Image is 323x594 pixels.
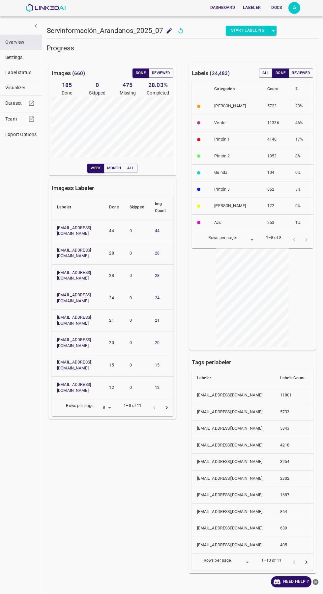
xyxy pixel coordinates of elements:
[275,420,313,437] th: 5343
[82,90,112,96] p: Skipped
[266,235,281,241] p: 1–8 of 8
[240,2,263,13] button: Labeler
[290,115,313,131] th: 46%
[143,90,173,96] p: Completed
[97,403,113,412] div: 8
[192,420,275,437] th: [EMAIL_ADDRESS][DOMAIN_NAME]
[149,68,173,78] button: Reviewed
[87,164,104,173] button: Week
[192,358,231,367] h6: Tags per labeler
[290,165,313,181] th: 0%
[226,26,270,36] button: Start Labeling
[300,556,312,568] button: Go to next page
[209,165,262,181] th: Guinda
[275,503,313,520] th: 864
[275,470,313,487] th: 2302
[132,68,149,78] button: Done
[155,385,160,390] a: 12
[192,487,275,504] th: [EMAIL_ADDRESS][DOMAIN_NAME]
[290,214,313,231] th: 1%
[288,2,300,14] button: Open settings
[290,80,313,98] th: %
[155,296,160,300] a: 24
[275,487,313,504] th: 1687
[5,100,26,107] span: Dataset
[155,318,160,323] a: 21
[204,558,232,564] p: Rows per page:
[124,164,137,173] button: All
[52,90,82,96] p: Done
[163,25,175,37] button: add to shopping cart
[240,235,255,244] div: ​
[57,315,91,326] a: [EMAIL_ADDRESS][DOMAIN_NAME]
[208,2,238,13] button: Dashboard
[209,80,262,98] th: Categories
[235,558,251,567] div: ​
[262,115,290,131] th: 11336
[109,340,114,345] a: 20
[52,195,104,220] th: Labeler
[52,68,85,78] h6: Images ( )
[130,296,132,300] a: 0
[109,229,114,233] a: 44
[5,69,37,76] span: Label status
[109,363,114,367] a: 15
[124,195,150,220] th: Skipped
[74,70,83,76] span: 660
[206,1,239,14] a: Dashboard
[155,340,160,345] a: 20
[275,454,313,471] th: 3254
[130,385,132,390] a: 0
[46,43,318,53] h5: Progress
[290,198,313,215] th: 0%
[57,337,91,348] a: [EMAIL_ADDRESS][DOMAIN_NAME]
[271,576,311,587] a: Need Help ?
[275,387,313,404] th: 11801
[124,403,141,409] p: 1–8 of 11
[192,369,275,387] th: Labeler
[192,503,275,520] th: [EMAIL_ADDRESS][DOMAIN_NAME]
[290,181,313,198] th: 3%
[57,226,91,236] a: [EMAIL_ADDRESS][DOMAIN_NAME]
[266,2,287,13] button: Docs
[270,26,277,36] button: select role
[290,148,313,165] th: 8%
[52,80,82,90] h6: 185
[109,296,114,300] a: 24
[262,80,290,98] th: Count
[192,470,275,487] th: [EMAIL_ADDRESS][DOMAIN_NAME]
[262,148,290,165] th: 1953
[52,183,94,193] h6: Images Labeler
[290,131,313,148] th: 17%
[275,369,313,387] th: Labels Count
[209,181,262,198] th: Pintón 3
[192,437,275,454] th: [EMAIL_ADDRESS][DOMAIN_NAME]
[192,387,275,404] th: [EMAIL_ADDRESS][DOMAIN_NAME]
[311,576,320,587] button: close-help
[262,165,290,181] th: 104
[209,115,262,131] th: Verde
[57,293,91,303] a: [EMAIL_ADDRESS][DOMAIN_NAME]
[275,537,313,553] th: 405
[288,68,313,78] button: Reviewed
[130,251,132,256] a: 0
[161,402,173,414] button: Go to next page
[130,363,132,367] a: 0
[26,4,66,12] img: LinkedAI
[275,437,313,454] th: 4218
[209,131,262,148] th: Pintón 1
[57,248,91,258] a: [EMAIL_ADDRESS][DOMAIN_NAME]
[262,214,290,231] th: 253
[259,68,273,78] button: All
[155,363,160,367] a: 15
[155,273,160,278] a: 28
[66,403,95,409] p: Rows per page:
[155,251,160,256] a: 28
[112,90,143,96] p: Missing
[109,385,114,390] a: 12
[209,98,262,115] th: [PERSON_NAME]
[82,80,112,90] h6: 0
[109,273,114,278] a: 28
[275,404,313,420] th: 5733
[57,382,91,393] a: [EMAIL_ADDRESS][DOMAIN_NAME]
